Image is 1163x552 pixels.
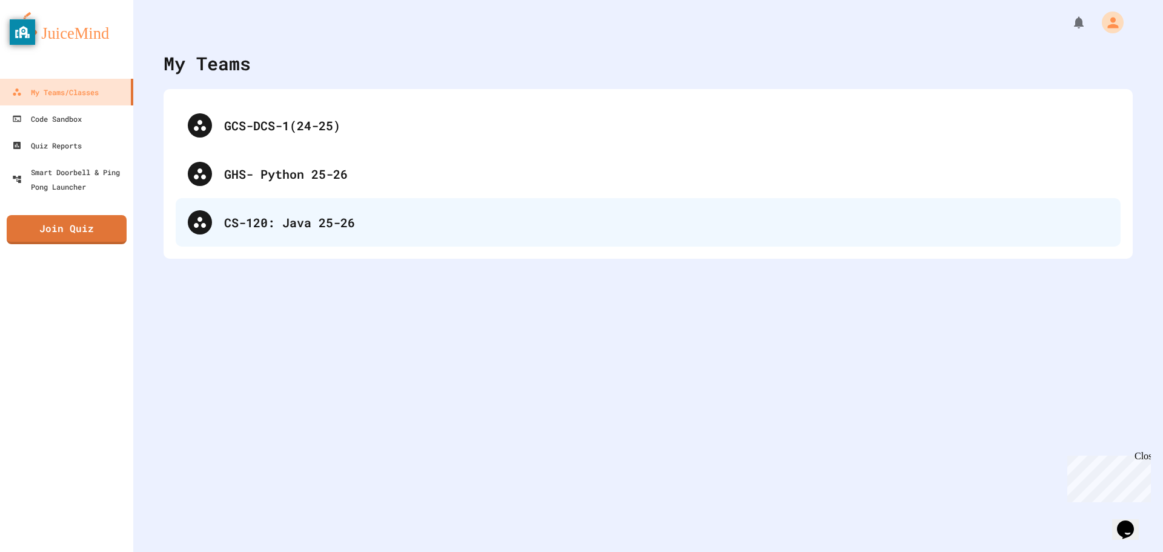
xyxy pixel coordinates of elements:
[176,150,1121,198] div: GHS- Python 25-26
[1049,12,1089,33] div: My Notifications
[12,12,121,44] img: logo-orange.svg
[12,85,99,99] div: My Teams/Classes
[7,215,127,244] a: Join Quiz
[5,5,84,77] div: Chat with us now!Close
[1089,8,1127,36] div: My Account
[10,19,35,45] button: privacy banner
[12,138,82,153] div: Quiz Reports
[1112,504,1151,540] iframe: chat widget
[176,101,1121,150] div: GCS-DCS-1(24-25)
[224,165,1108,183] div: GHS- Python 25-26
[224,213,1108,231] div: CS-120: Java 25-26
[164,50,251,77] div: My Teams
[224,116,1108,135] div: GCS-DCS-1(24-25)
[176,198,1121,247] div: CS-120: Java 25-26
[12,165,128,194] div: Smart Doorbell & Ping Pong Launcher
[12,111,82,126] div: Code Sandbox
[1062,451,1151,502] iframe: chat widget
